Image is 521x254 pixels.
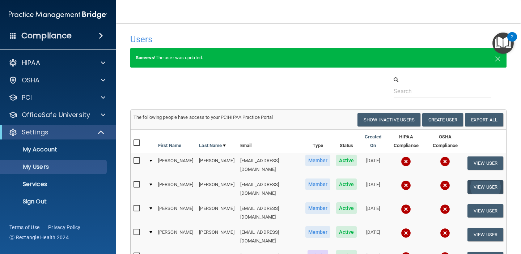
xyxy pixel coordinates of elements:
[196,153,237,177] td: [PERSON_NAME]
[9,93,105,102] a: PCI
[467,204,503,218] button: View User
[22,59,40,67] p: HIPAA
[9,224,39,231] a: Terms of Use
[336,155,357,166] span: Active
[467,180,503,194] button: View User
[155,177,196,201] td: [PERSON_NAME]
[9,8,107,22] img: PMB logo
[196,177,237,201] td: [PERSON_NAME]
[199,141,226,150] a: Last Name
[401,204,411,214] img: cross.ca9f0e7f.svg
[305,226,331,238] span: Member
[333,130,360,153] th: Status
[360,201,386,225] td: [DATE]
[158,141,181,150] a: First Name
[336,226,357,238] span: Active
[22,128,48,137] p: Settings
[196,201,237,225] td: [PERSON_NAME]
[48,224,81,231] a: Privacy Policy
[237,153,302,177] td: [EMAIL_ADDRESS][DOMAIN_NAME]
[440,180,450,190] img: cross.ca9f0e7f.svg
[467,228,503,241] button: View User
[336,178,357,190] span: Active
[196,225,237,249] td: [PERSON_NAME]
[465,113,503,126] a: Export All
[305,155,331,166] span: Member
[9,59,105,67] a: HIPAA
[495,53,501,62] button: Close
[5,198,103,205] p: Sign Out
[130,48,507,68] div: The user was updated.
[9,111,105,119] a: OfficeSafe University
[422,113,463,126] button: Create User
[237,225,302,249] td: [EMAIL_ADDRESS][DOMAIN_NAME]
[5,181,103,188] p: Services
[363,133,384,150] a: Created On
[22,111,90,119] p: OfficeSafe University
[426,130,465,153] th: OSHA Compliance
[467,156,503,170] button: View User
[22,76,40,85] p: OSHA
[5,146,103,153] p: My Account
[511,37,513,46] div: 2
[21,31,72,41] h4: Compliance
[386,130,426,153] th: HIPAA Compliance
[155,225,196,249] td: [PERSON_NAME]
[401,228,411,238] img: cross.ca9f0e7f.svg
[9,234,69,241] span: Ⓒ Rectangle Health 2024
[440,156,450,167] img: cross.ca9f0e7f.svg
[492,33,514,54] button: Open Resource Center, 2 new notifications
[401,180,411,190] img: cross.ca9f0e7f.svg
[155,153,196,177] td: [PERSON_NAME]
[5,163,103,171] p: My Users
[495,51,501,65] span: ×
[155,201,196,225] td: [PERSON_NAME]
[134,115,273,120] span: The following people have access to your PCIHIPAA Practice Portal
[360,177,386,201] td: [DATE]
[305,178,331,190] span: Member
[237,201,302,225] td: [EMAIL_ADDRESS][DOMAIN_NAME]
[401,156,411,167] img: cross.ca9f0e7f.svg
[136,55,156,60] strong: Success!
[9,76,105,85] a: OSHA
[440,204,450,214] img: cross.ca9f0e7f.svg
[237,130,302,153] th: Email
[237,177,302,201] td: [EMAIL_ADDRESS][DOMAIN_NAME]
[394,85,491,98] input: Search
[22,93,32,102] p: PCI
[302,130,334,153] th: Type
[440,228,450,238] img: cross.ca9f0e7f.svg
[9,128,105,137] a: Settings
[130,35,345,44] h4: Users
[357,113,420,126] button: Show Inactive Users
[360,153,386,177] td: [DATE]
[360,225,386,249] td: [DATE]
[305,202,331,214] span: Member
[336,202,357,214] span: Active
